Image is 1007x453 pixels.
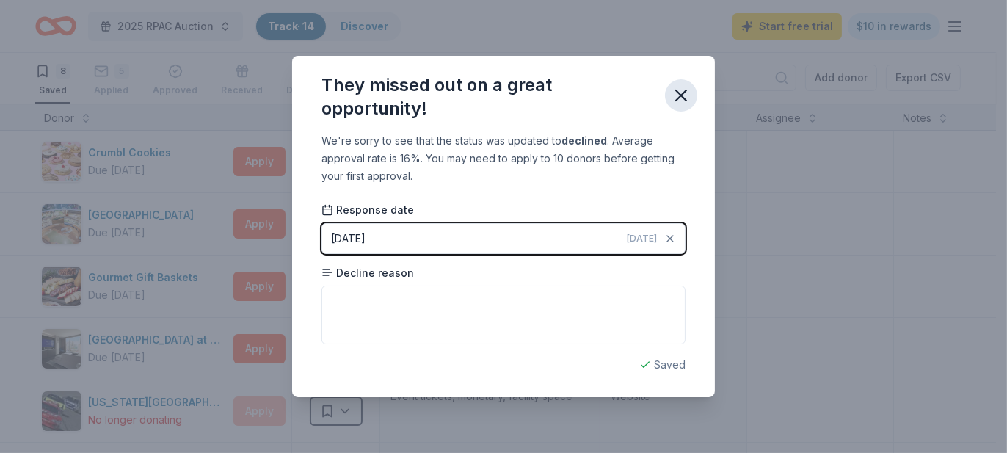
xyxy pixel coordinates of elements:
span: Decline reason [321,266,414,280]
div: They missed out on a great opportunity! [321,73,653,120]
span: Response date [321,203,414,217]
div: [DATE] [331,230,366,247]
b: declined [561,134,607,147]
button: [DATE][DATE] [321,223,686,254]
span: [DATE] [627,233,657,244]
div: We're sorry to see that the status was updated to . Average approval rate is 16%. You may need to... [321,132,686,185]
